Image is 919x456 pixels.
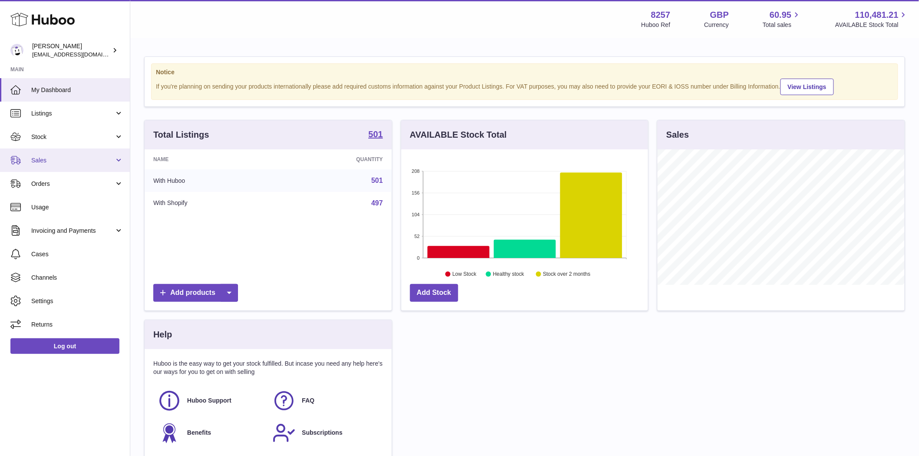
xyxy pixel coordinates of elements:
[31,180,114,188] span: Orders
[153,360,383,376] p: Huboo is the easy way to get your stock fulfilled. But incase you need any help here's our ways f...
[704,21,729,29] div: Currency
[31,250,123,258] span: Cases
[145,149,278,169] th: Name
[412,190,420,195] text: 156
[302,397,314,405] span: FAQ
[763,21,801,29] span: Total sales
[493,271,525,278] text: Healthy stock
[153,129,209,141] h3: Total Listings
[145,192,278,215] td: With Shopify
[156,68,893,76] strong: Notice
[32,42,110,59] div: [PERSON_NAME]
[32,51,128,58] span: [EMAIL_ADDRESS][DOMAIN_NAME]
[412,169,420,174] text: 208
[31,227,114,235] span: Invoicing and Payments
[156,77,893,95] div: If you're planning on sending your products internationally please add required customs informati...
[272,389,378,413] a: FAQ
[272,421,378,445] a: Subscriptions
[31,109,114,118] span: Listings
[763,9,801,29] a: 60.95 Total sales
[158,389,264,413] a: Huboo Support
[835,9,909,29] a: 110,481.21 AVAILABLE Stock Total
[410,284,458,302] a: Add Stock
[158,421,264,445] a: Benefits
[368,130,383,139] strong: 501
[855,9,899,21] span: 110,481.21
[641,21,671,29] div: Huboo Ref
[31,297,123,305] span: Settings
[453,271,477,278] text: Low Stock
[31,203,123,211] span: Usage
[187,397,231,405] span: Huboo Support
[780,79,834,95] a: View Listings
[710,9,729,21] strong: GBP
[153,284,238,302] a: Add products
[412,212,420,217] text: 104
[302,429,342,437] span: Subscriptions
[651,9,671,21] strong: 8257
[187,429,211,437] span: Benefits
[770,9,791,21] span: 60.95
[153,329,172,340] h3: Help
[410,129,507,141] h3: AVAILABLE Stock Total
[414,234,420,239] text: 52
[31,86,123,94] span: My Dashboard
[417,255,420,261] text: 0
[278,149,392,169] th: Quantity
[835,21,909,29] span: AVAILABLE Stock Total
[31,321,123,329] span: Returns
[368,130,383,140] a: 501
[543,271,590,278] text: Stock over 2 months
[145,169,278,192] td: With Huboo
[371,199,383,207] a: 497
[10,44,23,57] img: internalAdmin-8257@internal.huboo.com
[371,177,383,184] a: 501
[10,338,119,354] a: Log out
[31,274,123,282] span: Channels
[31,133,114,141] span: Stock
[666,129,689,141] h3: Sales
[31,156,114,165] span: Sales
